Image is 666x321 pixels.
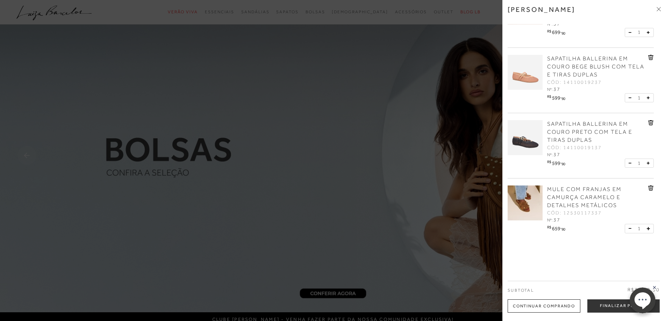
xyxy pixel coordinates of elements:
img: MULE COM FRANJAS EM CAMURÇA CARAMELO E DETALHES METÁLICOS [508,185,543,220]
span: 90 [561,162,565,166]
i: , [560,160,565,164]
span: SAPATILHA BALLERINA EM COURO BEGE BLUSH COM TELA E TIRAS DUPLAS [547,56,644,78]
span: 37 [553,152,560,157]
span: SAPATILHA BALLERINA EM COURO PRETO COM TELA E TIRAS DUPLAS [547,121,632,143]
span: MULE COM FRANJAS EM CAMURÇA CARAMELO E DETALHES METÁLICOS [547,186,622,209]
i: , [560,225,565,229]
a: SAPATILHA BALLERINA EM COURO PRETO COM TELA E TIRAS DUPLAS [547,120,646,144]
span: Nº: [547,22,553,27]
span: 699 [552,29,560,35]
i: , [560,95,565,99]
span: Subtotal [508,288,534,293]
span: 37 [553,21,560,27]
span: Nº: [547,218,553,222]
h3: [PERSON_NAME] [508,5,575,14]
span: 659 [552,226,560,231]
img: SAPATILHA BALLERINA EM COURO BEGE BLUSH COM TELA E TIRAS DUPLAS [508,55,543,90]
div: Continuar Comprando [508,299,580,313]
span: 1 [638,29,640,36]
span: 90 [561,31,565,35]
i: R$ [547,160,551,164]
span: 1 [638,225,640,232]
i: , [560,29,565,33]
a: SAPATILHA BALLERINA EM COURO BEGE BLUSH COM TELA E TIRAS DUPLAS [547,55,646,79]
i: R$ [547,95,551,99]
span: 599 [552,160,560,166]
span: 90 [561,227,565,231]
span: 37 [553,217,560,222]
i: R$ [547,29,551,33]
span: 37 [553,86,560,92]
img: SAPATILHA BALLERINA EM COURO PRETO COM TELA E TIRAS DUPLAS [508,120,543,155]
span: CÓD: 12530117337 [547,210,602,217]
span: CÓD: 14110019237 [547,79,602,86]
span: CÓD: 14110019137 [547,144,602,151]
button: Finalizar Pedido [587,299,660,313]
a: MULE COM FRANJAS EM CAMURÇA CARAMELO E DETALHES METÁLICOS [547,185,646,210]
span: 599 [552,95,560,101]
span: Nº: [547,87,553,92]
span: 1 [638,94,640,102]
span: 90 [561,96,565,101]
i: R$ [547,225,551,229]
span: 1 [638,160,640,167]
span: Nº: [547,152,553,157]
